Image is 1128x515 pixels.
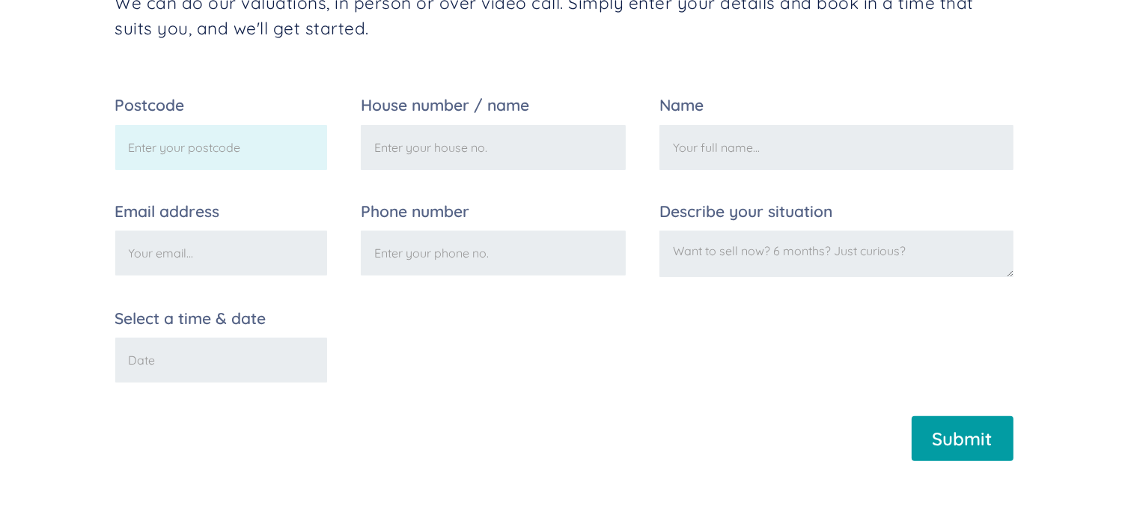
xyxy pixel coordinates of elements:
label: Email address [115,204,327,219]
input: Your full name... [659,125,1013,170]
label: Name [659,97,1013,113]
input: Enter your phone no. [361,231,626,275]
input: Your email... [115,231,327,275]
input: Enter your postcode [115,125,327,170]
label: Describe your situation [659,204,1013,219]
label: House number / name [361,97,626,113]
label: Select a time & date [115,311,327,326]
iframe: reCAPTCHA [398,311,626,369]
label: Phone number [361,204,626,219]
input: Submit [912,416,1013,461]
input: Date [115,338,327,383]
input: Enter your house no. [361,125,626,170]
form: Email Form [115,97,1013,472]
label: Postcode [115,97,327,113]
